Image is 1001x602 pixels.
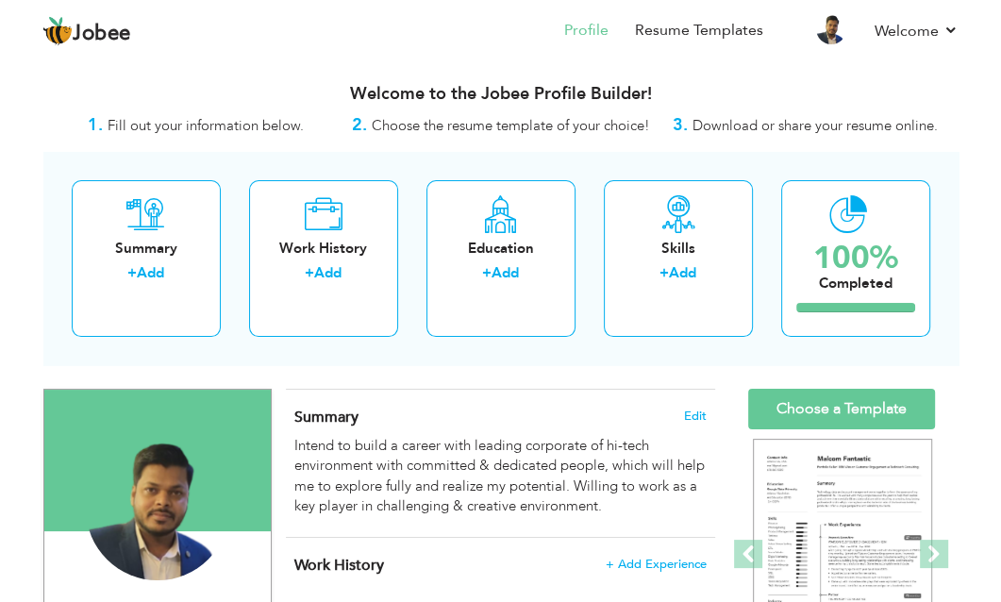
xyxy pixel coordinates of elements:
span: Summary [294,407,359,427]
div: 100% [813,242,898,274]
span: Edit [684,410,707,423]
label: + [305,263,314,283]
span: Download or share your resume online. [692,116,938,135]
span: Work History [294,555,384,576]
img: jobee.io [42,16,73,46]
div: Intend to build a career with leading corporate of hi-tech environment with committed & dedicated... [294,436,707,517]
div: Completed [813,274,898,293]
h4: This helps to show the companies you have worked for. [294,556,707,575]
div: Skills [619,239,738,259]
span: Jobee [73,24,131,44]
a: Profile [564,20,609,42]
label: + [127,263,137,283]
a: Add [137,263,164,282]
a: Choose a Template [748,389,935,429]
a: Add [669,263,696,282]
img: Faizan Ali Siddiqui [86,437,229,580]
span: + Add Experience [606,558,707,571]
strong: 2. [351,113,366,137]
a: Jobee [42,16,131,46]
div: Education [442,239,560,259]
h3: Welcome to the Jobee Profile Builder! [43,85,959,104]
strong: 3. [673,113,688,137]
label: + [482,263,492,283]
img: Profile Img [816,14,846,44]
strong: 1. [88,113,103,137]
div: Summary [87,239,206,259]
span: Fill out your information below. [108,116,304,135]
a: Resume Templates [635,20,763,42]
div: Work History [264,239,383,259]
a: Add [314,263,342,282]
label: + [659,263,669,283]
a: Welcome [875,20,959,42]
h4: Adding a summary is a quick and easy way to highlight your experience and interests. [294,408,707,426]
a: Add [492,263,519,282]
span: Choose the resume template of your choice! [371,116,649,135]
